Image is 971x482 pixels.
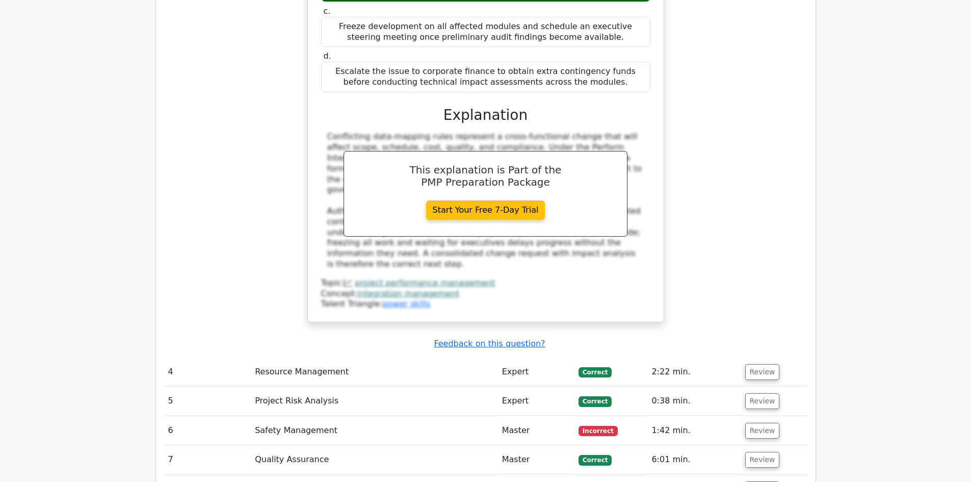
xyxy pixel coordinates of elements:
td: 2:22 min. [647,358,741,387]
span: c. [324,6,331,16]
a: Feedback on this question? [434,339,545,348]
td: 6:01 min. [647,445,741,474]
td: Master [498,445,574,474]
span: d. [324,51,331,61]
div: Freeze development on all affected modules and schedule an executive steering meeting once prelim... [321,17,650,47]
div: Talent Triangle: [321,278,650,310]
td: Quality Assurance [251,445,498,474]
button: Review [745,423,780,439]
td: Safety Management [251,416,498,445]
td: 1:42 min. [647,416,741,445]
a: project performance management [355,278,495,288]
td: Project Risk Analysis [251,387,498,416]
td: Expert [498,358,574,387]
h3: Explanation [327,107,644,124]
td: Master [498,416,574,445]
td: 0:38 min. [647,387,741,416]
td: 7 [164,445,251,474]
div: Topic: [321,278,650,289]
span: Correct [579,367,612,377]
div: Escalate the issue to corporate finance to obtain extra contingency funds before conducting techn... [321,62,650,92]
a: integration management [357,289,459,298]
a: power skills [382,299,430,309]
span: Correct [579,396,612,407]
button: Review [745,452,780,468]
div: Concept: [321,289,650,299]
a: Start Your Free 7-Day Trial [426,200,545,220]
span: Correct [579,455,612,465]
td: 6 [164,416,251,445]
button: Review [745,364,780,380]
td: Expert [498,387,574,416]
div: Conflicting data-mapping rules represent a cross-functional change that will affect scope, schedu... [327,132,644,269]
button: Review [745,393,780,409]
td: 4 [164,358,251,387]
td: Resource Management [251,358,498,387]
td: 5 [164,387,251,416]
span: Incorrect [579,426,618,436]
